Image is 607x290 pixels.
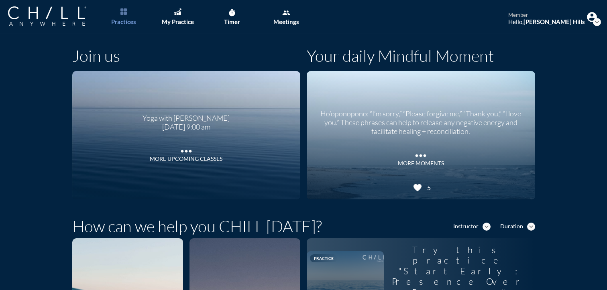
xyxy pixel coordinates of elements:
div: Meetings [273,18,299,25]
div: Practices [111,18,136,25]
a: Company Logo [8,6,102,27]
div: [DATE] 9:00 am [143,123,230,132]
div: More Upcoming Classes [150,156,222,162]
div: member [508,12,585,18]
div: Timer [224,18,240,25]
img: Graph [174,8,181,15]
img: Company Logo [8,6,86,26]
i: favorite [413,183,422,193]
h1: Join us [72,46,120,65]
img: List [120,8,127,15]
i: expand_more [527,223,535,231]
div: Hello, [508,18,585,25]
div: Instructor [453,223,479,230]
i: more_horiz [178,143,194,155]
div: 5 [424,184,431,191]
div: My Practice [162,18,194,25]
div: MORE MOMENTS [398,160,444,167]
div: Yoga with [PERSON_NAME] [143,108,230,123]
span: Practice [314,256,334,261]
h1: Your daily Mindful Moment [307,46,494,65]
i: expand_more [593,18,601,26]
i: group [282,9,290,17]
div: Ho’oponopono: “I’m sorry,” “Please forgive me,” “Thank you,” “I love you.” These phrases can help... [317,103,525,136]
i: timer [228,9,236,17]
i: more_horiz [413,148,429,160]
i: expand_more [483,223,491,231]
strong: [PERSON_NAME] Hills [523,18,585,25]
img: Profile icon [587,12,597,22]
div: Duration [500,223,523,230]
h1: How can we help you CHILL [DATE]? [72,217,322,236]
